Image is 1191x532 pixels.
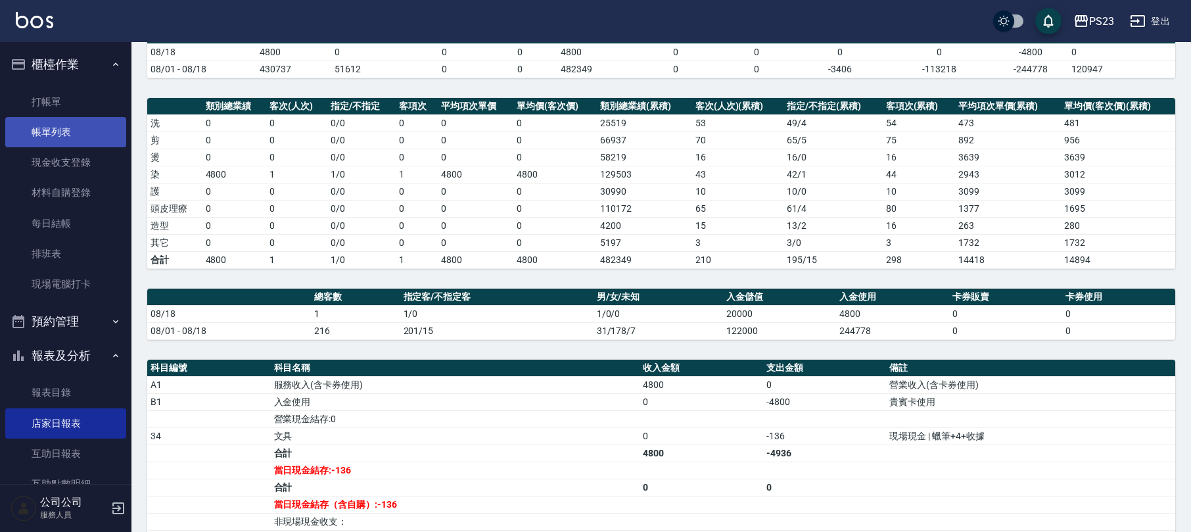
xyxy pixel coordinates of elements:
[955,234,1062,251] td: 1732
[955,183,1062,200] td: 3099
[1062,305,1175,322] td: 0
[1068,43,1175,60] td: 0
[40,509,107,521] p: 服務人員
[949,305,1062,322] td: 0
[513,98,597,115] th: 單均價(客次價)
[5,239,126,269] a: 排班表
[438,149,513,166] td: 0
[640,393,763,410] td: 0
[266,166,327,183] td: 1
[1089,13,1114,30] div: PS23
[396,217,438,234] td: 0
[202,200,267,217] td: 0
[5,469,126,499] a: 互助點數明細
[407,43,482,60] td: 0
[783,132,882,149] td: 65 / 5
[723,289,836,306] th: 入金儲值
[147,305,311,322] td: 08/18
[783,114,882,132] td: 49 / 4
[396,251,438,268] td: 1
[783,183,882,200] td: 10 / 0
[311,322,400,339] td: 216
[883,234,955,251] td: 3
[1125,9,1175,34] button: 登出
[327,166,396,183] td: 1 / 0
[719,60,795,78] td: 0
[271,496,640,513] td: 當日現金結存（含自購）:-136
[1061,183,1175,200] td: 3099
[396,234,438,251] td: 0
[271,513,640,530] td: 非現場現金收支：
[400,305,594,322] td: 1/0
[632,60,719,78] td: 0
[5,408,126,439] a: 店家日報表
[763,393,887,410] td: -4800
[885,43,992,60] td: 0
[783,166,882,183] td: 42 / 1
[513,217,597,234] td: 0
[692,149,783,166] td: 16
[271,360,640,377] th: 科目名稱
[147,166,202,183] td: 染
[597,166,691,183] td: 129503
[202,166,267,183] td: 4800
[692,234,783,251] td: 3
[147,200,202,217] td: 頭皮理療
[955,217,1062,234] td: 263
[1062,289,1175,306] th: 卡券使用
[16,12,53,28] img: Logo
[597,251,691,268] td: 482349
[5,47,126,82] button: 櫃檯作業
[147,98,1175,269] table: a dense table
[147,322,311,339] td: 08/01 - 08/18
[692,166,783,183] td: 43
[763,479,887,496] td: 0
[763,376,887,393] td: 0
[783,98,882,115] th: 指定/不指定(累積)
[400,322,594,339] td: 201/15
[513,114,597,132] td: 0
[40,496,107,509] h5: 公司公司
[886,376,1175,393] td: 營業收入(含卡券使用)
[992,43,1068,60] td: -4800
[438,217,513,234] td: 0
[202,114,267,132] td: 0
[266,98,327,115] th: 客次(人次)
[5,269,126,299] a: 現場電腦打卡
[1068,8,1119,35] button: PS23
[783,149,882,166] td: 16 / 0
[795,43,886,60] td: 0
[5,439,126,469] a: 互助日報表
[836,322,949,339] td: 244778
[763,427,887,445] td: -136
[327,132,396,149] td: 0 / 0
[5,178,126,208] a: 材料自購登錄
[949,289,1062,306] th: 卡券販賣
[594,322,724,339] td: 31/178/7
[883,183,955,200] td: 10
[763,360,887,377] th: 支出金額
[955,114,1062,132] td: 473
[597,183,691,200] td: 30990
[886,393,1175,410] td: 貴賓卡使用
[438,200,513,217] td: 0
[513,132,597,149] td: 0
[396,200,438,217] td: 0
[885,60,992,78] td: -113218
[5,208,126,239] a: 每日結帳
[1061,149,1175,166] td: 3639
[147,289,1175,340] table: a dense table
[597,132,691,149] td: 66937
[331,60,407,78] td: 51612
[396,183,438,200] td: 0
[1062,322,1175,339] td: 0
[5,117,126,147] a: 帳單列表
[327,200,396,217] td: 0 / 0
[438,132,513,149] td: 0
[202,251,267,268] td: 4800
[719,43,795,60] td: 0
[266,234,327,251] td: 0
[640,376,763,393] td: 4800
[271,479,640,496] td: 合計
[597,149,691,166] td: 58219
